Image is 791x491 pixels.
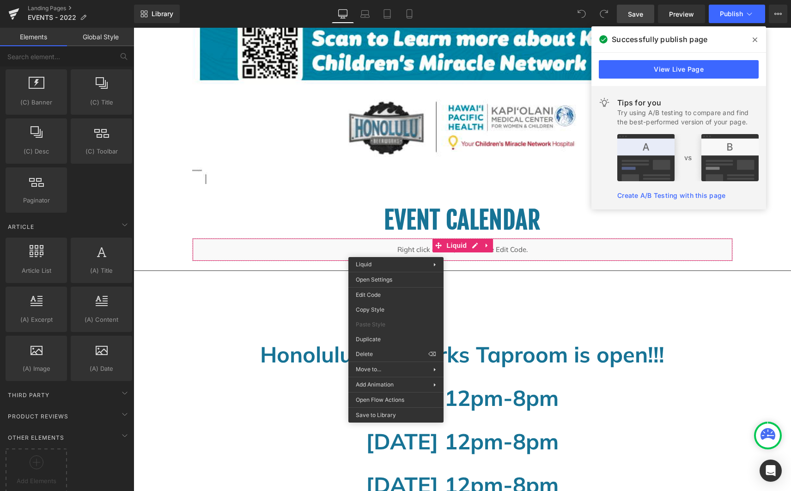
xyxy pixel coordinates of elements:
[356,276,436,284] span: Open Settings
[356,396,436,404] span: Open Flow Actions
[709,5,765,23] button: Publish
[7,391,50,399] span: Third Party
[760,460,782,482] div: Open Intercom Messenger
[612,34,707,45] span: Successfully publish page
[73,98,129,107] span: (C) Title
[8,476,65,486] span: Add Elements
[250,177,407,208] strong: Event calendar
[232,443,425,471] strong: [DATE] 12pm-8pm
[599,97,610,108] img: light.svg
[617,134,759,181] img: tip.png
[8,364,64,374] span: (A) Image
[356,335,436,344] span: Duplicate
[354,5,376,23] a: Laptop
[28,14,76,21] span: EVENTS - 2022
[8,147,64,156] span: (C) Desc
[617,108,759,127] div: Try using A/B testing to compare and find the best-performed version of your page.
[7,222,35,231] span: Article
[356,320,436,329] span: Paste Style
[356,261,371,268] span: Liquid
[398,5,420,23] a: Mobile
[28,5,134,12] a: Landing Pages
[572,5,591,23] button: Undo
[376,5,398,23] a: Tablet
[356,291,436,299] span: Edit Code
[73,147,129,156] span: (C) Toolbar
[720,10,743,18] span: Publish
[8,98,64,107] span: (C) Banner
[311,211,336,225] span: Liquid
[73,315,129,325] span: (A) Content
[769,5,787,23] button: More
[599,60,759,79] a: View Live Page
[127,313,531,340] strong: Honolulu Beerworks Taproom is open!!!
[134,5,180,23] a: New Library
[428,350,436,358] span: ⌫
[595,5,613,23] button: Redo
[232,356,425,384] strong: [DATE] 12pm-8pm
[8,315,64,325] span: (A) Excerpt
[617,97,759,108] div: Tips for you
[347,211,359,225] a: Expand / Collapse
[617,191,725,199] a: Create A/B Testing with this page
[7,412,69,421] span: Product Reviews
[7,433,65,442] span: Other Elements
[332,5,354,23] a: Desktop
[232,400,425,427] strong: [DATE] 12pm-8pm
[356,381,433,389] span: Add Animation
[73,364,129,374] span: (A) Date
[8,266,64,276] span: Article List
[152,10,173,18] span: Library
[356,411,436,419] span: Save to Library
[73,266,129,276] span: (A) Title
[356,350,428,358] span: Delete
[669,9,694,19] span: Preview
[658,5,705,23] a: Preview
[628,9,643,19] span: Save
[8,196,64,205] span: Paginator
[356,365,433,374] span: Move to...
[67,28,134,46] a: Global Style
[356,306,436,314] span: Copy Style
